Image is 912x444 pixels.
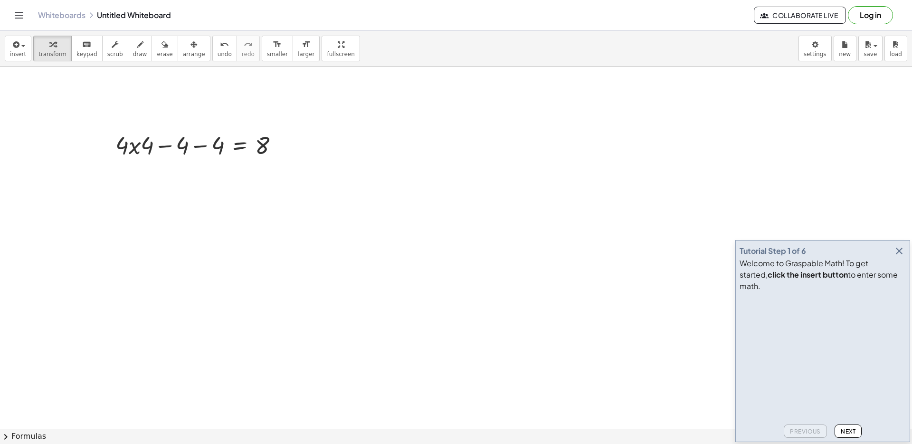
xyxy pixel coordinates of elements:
[133,51,147,58] span: draw
[10,51,26,58] span: insert
[82,39,91,50] i: keyboard
[237,36,260,61] button: redoredo
[302,39,311,50] i: format_size
[322,36,360,61] button: fullscreen
[5,36,31,61] button: insert
[178,36,210,61] button: arrange
[102,36,128,61] button: scrub
[740,245,806,257] div: Tutorial Step 1 of 6
[218,51,232,58] span: undo
[298,51,314,58] span: larger
[762,11,838,19] span: Collaborate Live
[890,51,902,58] span: load
[157,51,172,58] span: erase
[220,39,229,50] i: undo
[38,51,66,58] span: transform
[884,36,907,61] button: load
[128,36,152,61] button: draw
[858,36,883,61] button: save
[244,39,253,50] i: redo
[76,51,97,58] span: keypad
[293,36,320,61] button: format_sizelarger
[804,51,826,58] span: settings
[267,51,288,58] span: smaller
[798,36,832,61] button: settings
[834,36,856,61] button: new
[835,425,862,438] button: Next
[183,51,205,58] span: arrange
[262,36,293,61] button: format_sizesmaller
[242,51,255,58] span: redo
[107,51,123,58] span: scrub
[212,36,237,61] button: undoundo
[754,7,846,24] button: Collaborate Live
[864,51,877,58] span: save
[38,10,85,20] a: Whiteboards
[839,51,851,58] span: new
[848,6,893,24] button: Log in
[327,51,354,58] span: fullscreen
[11,8,27,23] button: Toggle navigation
[768,270,848,280] b: click the insert button
[841,428,855,435] span: Next
[273,39,282,50] i: format_size
[152,36,178,61] button: erase
[33,36,72,61] button: transform
[71,36,103,61] button: keyboardkeypad
[740,258,906,292] div: Welcome to Graspable Math! To get started, to enter some math.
